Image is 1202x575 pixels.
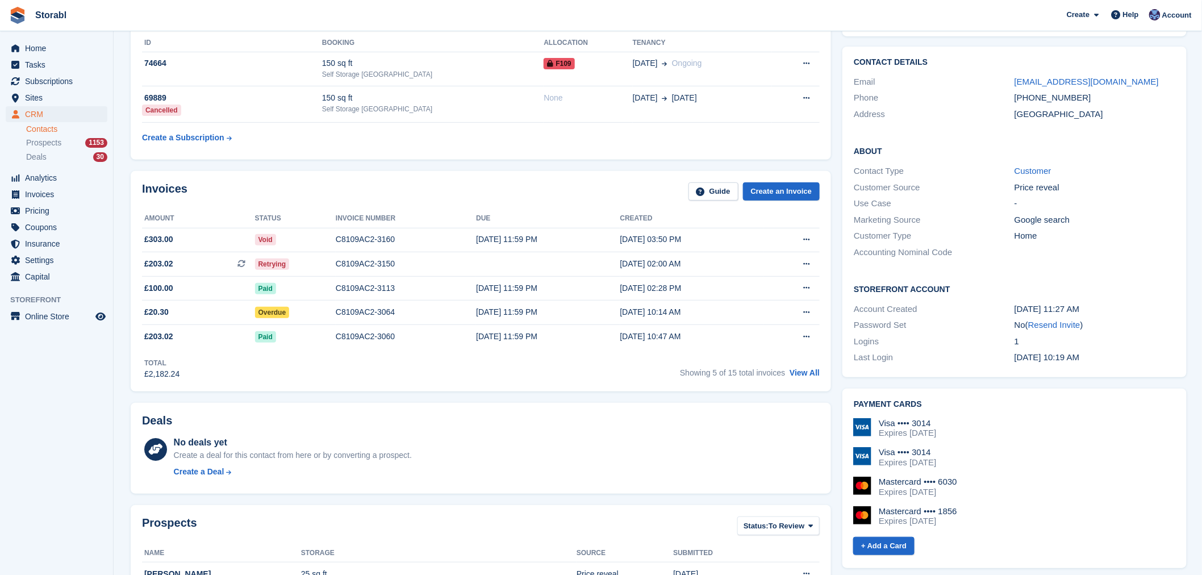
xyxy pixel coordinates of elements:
[688,182,738,201] a: Guide
[854,303,1015,316] div: Account Created
[476,331,620,343] div: [DATE] 11:59 PM
[790,368,820,377] a: View All
[620,331,764,343] div: [DATE] 10:47 AM
[336,234,476,245] div: C8109AC2-3160
[10,294,113,306] span: Storefront
[854,145,1175,156] h2: About
[174,466,412,478] a: Create a Deal
[26,124,107,135] a: Contacts
[6,57,107,73] a: menu
[25,186,93,202] span: Invoices
[144,331,173,343] span: £203.02
[476,306,620,318] div: [DATE] 11:59 PM
[142,210,255,228] th: Amount
[26,151,107,163] a: Deals 30
[854,400,1175,409] h2: Payment cards
[476,282,620,294] div: [DATE] 11:59 PM
[6,170,107,186] a: menu
[1015,181,1175,194] div: Price reveal
[85,138,107,148] div: 1153
[633,92,658,104] span: [DATE]
[25,106,93,122] span: CRM
[93,152,107,162] div: 30
[25,57,93,73] span: Tasks
[879,418,936,428] div: Visa •••• 3014
[854,108,1015,121] div: Address
[620,282,764,294] div: [DATE] 02:28 PM
[853,477,871,495] img: Mastercard Logo
[26,137,107,149] a: Prospects 1153
[620,306,764,318] div: [DATE] 10:14 AM
[854,335,1015,348] div: Logins
[879,516,957,526] div: Expires [DATE]
[25,40,93,56] span: Home
[854,197,1015,210] div: Use Case
[25,269,93,285] span: Capital
[476,234,620,245] div: [DATE] 11:59 PM
[6,236,107,252] a: menu
[6,186,107,202] a: menu
[1015,197,1175,210] div: -
[672,59,702,68] span: Ongoing
[6,40,107,56] a: menu
[1162,10,1192,21] span: Account
[6,90,107,106] a: menu
[853,418,871,436] img: Visa Logo
[142,414,172,427] h2: Deals
[1015,77,1159,86] a: [EMAIL_ADDRESS][DOMAIN_NAME]
[879,447,936,457] div: Visa •••• 3014
[743,182,820,201] a: Create an Invoice
[336,306,476,318] div: C8109AC2-3064
[620,210,764,228] th: Created
[1025,320,1083,330] span: ( )
[854,181,1015,194] div: Customer Source
[879,487,957,497] div: Expires [DATE]
[144,282,173,294] span: £100.00
[744,520,769,532] span: Status:
[672,92,697,104] span: [DATE]
[142,57,322,69] div: 74664
[853,506,871,524] img: Mastercard Logo
[853,537,915,556] a: + Add a Card
[26,152,47,163] span: Deals
[255,210,336,228] th: Status
[1015,335,1175,348] div: 1
[142,105,181,116] div: Cancelled
[301,544,577,562] th: Storage
[1015,303,1175,316] div: [DATE] 11:27 AM
[673,544,765,562] th: Submitted
[769,520,804,532] span: To Review
[633,57,658,69] span: [DATE]
[879,506,957,516] div: Mastercard •••• 1856
[6,73,107,89] a: menu
[476,210,620,228] th: Due
[854,165,1015,178] div: Contact Type
[142,544,301,562] th: Name
[255,259,290,270] span: Retrying
[879,457,936,468] div: Expires [DATE]
[144,234,173,245] span: £303.00
[322,34,544,52] th: Booking
[94,310,107,323] a: Preview store
[854,214,1015,227] div: Marketing Source
[336,282,476,294] div: C8109AC2-3113
[1015,166,1051,176] a: Customer
[142,132,224,144] div: Create a Subscription
[544,58,574,69] span: F109
[31,6,71,24] a: Storabl
[6,309,107,324] a: menu
[322,69,544,80] div: Self Storage [GEOGRAPHIC_DATA]
[854,91,1015,105] div: Phone
[879,477,957,487] div: Mastercard •••• 6030
[142,92,322,104] div: 69889
[322,92,544,104] div: 150 sq ft
[854,76,1015,89] div: Email
[1067,9,1090,20] span: Create
[255,283,276,294] span: Paid
[577,544,673,562] th: Source
[25,73,93,89] span: Subscriptions
[6,269,107,285] a: menu
[142,127,232,148] a: Create a Subscription
[620,234,764,245] div: [DATE] 03:50 PM
[6,252,107,268] a: menu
